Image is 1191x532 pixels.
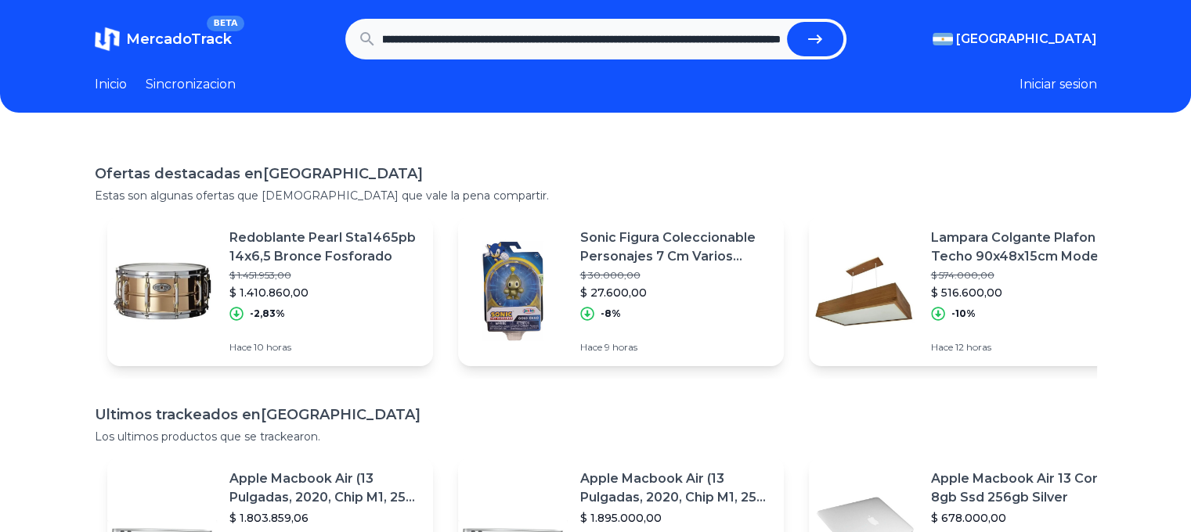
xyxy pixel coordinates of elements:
a: Featured imageRedoblante Pearl Sta1465pb 14x6,5 Bronce Fosforado$ 1.451.953,00$ 1.410.860,00-2,83... [107,216,433,366]
p: $ 27.600,00 [580,285,771,300]
span: [GEOGRAPHIC_DATA] [956,30,1097,49]
p: $ 1.803.859,06 [229,510,420,526]
p: Apple Macbook Air (13 Pulgadas, 2020, Chip M1, 256 Gb De Ssd, 8 Gb De Ram) - Plata [580,469,771,507]
p: Hace 9 horas [580,341,771,354]
p: -8% [601,307,621,320]
img: Featured image [107,236,217,346]
a: Featured imageLampara Colgante Plafon Techo 90x48x15cm Moderna 6 Maderas$ 574.000,00$ 516.600,00-... [809,216,1135,366]
p: Hace 10 horas [229,341,420,354]
p: $ 1.410.860,00 [229,285,420,300]
img: Featured image [809,236,919,346]
span: BETA [207,16,244,31]
p: $ 1.451.953,00 [229,269,420,282]
a: Sincronizacion [146,75,236,94]
h1: Ultimos trackeados en [GEOGRAPHIC_DATA] [95,404,1097,426]
p: Los ultimos productos que se trackearon. [95,429,1097,444]
p: $ 678.000,00 [931,510,1122,526]
h1: Ofertas destacadas en [GEOGRAPHIC_DATA] [95,163,1097,185]
p: $ 516.600,00 [931,285,1122,300]
button: [GEOGRAPHIC_DATA] [933,30,1097,49]
img: Argentina [933,33,953,45]
p: $ 30.000,00 [580,269,771,282]
p: $ 574.000,00 [931,269,1122,282]
a: Inicio [95,75,127,94]
a: MercadoTrackBETA [95,27,232,52]
img: MercadoTrack [95,27,120,52]
p: $ 1.895.000,00 [580,510,771,526]
p: Apple Macbook Air 13 Core I5 8gb Ssd 256gb Silver [931,469,1122,507]
a: Featured imageSonic Figura Coleccionable Personajes 7 Cm Varios Modelos$ 30.000,00$ 27.600,00-8%H... [458,216,784,366]
p: -2,83% [250,307,285,320]
p: Lampara Colgante Plafon Techo 90x48x15cm Moderna 6 Maderas [931,228,1122,266]
span: MercadoTrack [126,31,232,48]
p: Estas son algunas ofertas que [DEMOGRAPHIC_DATA] que vale la pena compartir. [95,188,1097,203]
img: Featured image [458,236,568,346]
p: -10% [951,307,976,320]
button: Iniciar sesion [1020,75,1097,94]
p: Hace 12 horas [931,341,1122,354]
p: Sonic Figura Coleccionable Personajes 7 Cm Varios Modelos [580,228,771,266]
p: Apple Macbook Air (13 Pulgadas, 2020, Chip M1, 256 Gb De Ssd, 8 Gb De Ram) - Plata [229,469,420,507]
p: Redoblante Pearl Sta1465pb 14x6,5 Bronce Fosforado [229,228,420,266]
